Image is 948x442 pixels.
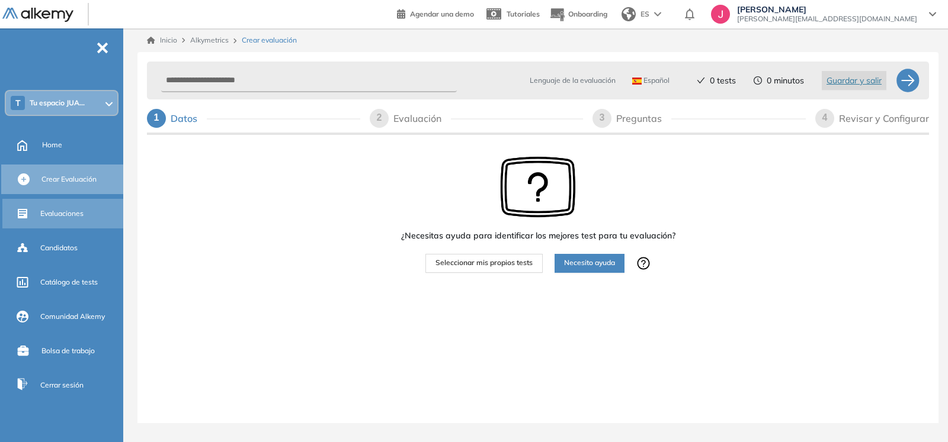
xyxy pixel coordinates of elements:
img: world [622,7,636,21]
span: Evaluaciones [40,208,84,219]
span: 4 [822,112,828,122]
span: ¿Necesitas ayuda para identificar los mejores test para tu evaluación? [401,230,675,242]
button: Onboarding [549,2,607,27]
span: Necesito ayuda [564,257,615,269]
img: Logo [2,8,73,22]
span: Crear Evaluación [41,174,97,185]
span: Tutoriales [507,9,540,18]
span: 0 tests [710,75,736,87]
img: ESP [632,78,642,85]
span: [PERSON_NAME][EMAIL_ADDRESS][DOMAIN_NAME] [737,14,917,24]
span: Seleccionar mis propios tests [435,257,533,269]
span: Home [42,140,62,150]
span: Crear evaluación [242,35,297,46]
span: 3 [600,112,605,122]
span: clock-circle [754,76,762,85]
button: Necesito ayuda [555,254,624,273]
span: 2 [377,112,382,122]
span: Candidatos [40,243,78,253]
button: Guardar y salir [822,71,886,90]
span: Catálogo de tests [40,277,98,288]
a: Inicio [147,35,177,46]
span: Onboarding [568,9,607,18]
button: Seleccionar mis propios tests [425,254,543,273]
img: arrow [654,12,661,17]
span: Comunidad Alkemy [40,311,105,322]
span: 1 [154,112,159,122]
span: [PERSON_NAME] [737,5,917,14]
div: Datos [171,109,207,128]
span: T [15,98,21,108]
div: Evaluación [393,109,451,128]
span: Agendar una demo [410,9,474,18]
span: Español [632,76,670,85]
a: Agendar una demo [397,6,474,20]
div: Preguntas [616,109,671,128]
div: Revisar y Configurar [839,109,929,128]
span: Bolsa de trabajo [41,346,95,356]
span: Lenguaje de la evaluación [530,75,616,86]
div: 1Datos [147,109,360,128]
span: 0 minutos [767,75,804,87]
span: Tu espacio JUA... [30,98,85,108]
span: Cerrar sesión [40,380,84,391]
span: Guardar y salir [827,74,882,87]
span: check [697,76,705,85]
span: Alkymetrics [190,36,229,44]
span: ES [640,9,649,20]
